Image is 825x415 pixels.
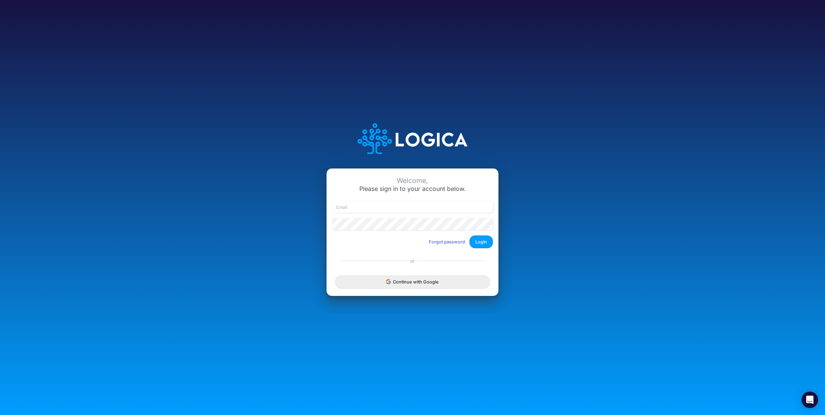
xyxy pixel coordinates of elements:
button: Login [469,235,493,248]
span: Please sign in to your account below. [359,185,466,192]
button: Continue with Google [335,276,490,288]
div: Welcome, [332,177,493,185]
input: Email [332,201,493,213]
div: Open Intercom Messenger [802,392,818,408]
button: Forgot password [424,236,469,248]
